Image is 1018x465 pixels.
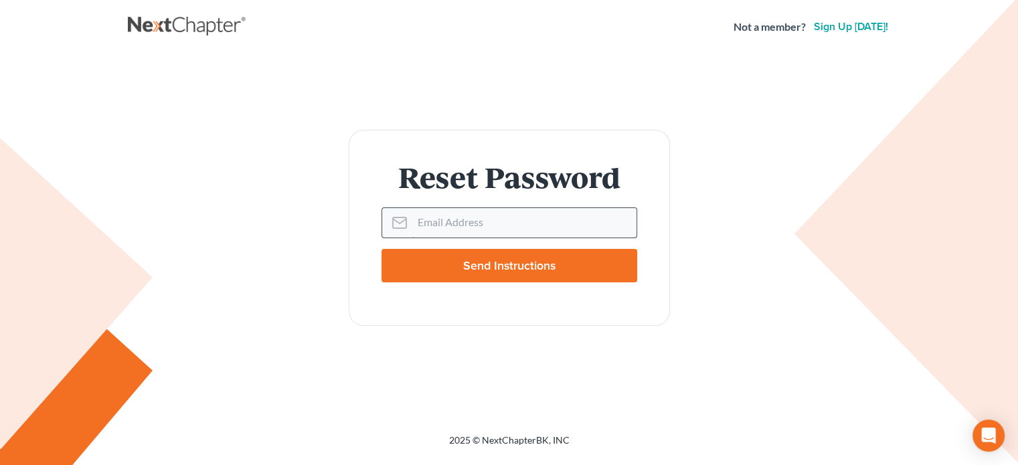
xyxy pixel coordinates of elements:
[412,208,637,238] input: Email Address
[972,420,1005,452] div: Open Intercom Messenger
[734,19,806,35] strong: Not a member?
[811,21,891,32] a: Sign up [DATE]!
[381,163,637,191] h1: Reset Password
[381,249,637,282] input: Send Instructions
[128,434,891,458] div: 2025 © NextChapterBK, INC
